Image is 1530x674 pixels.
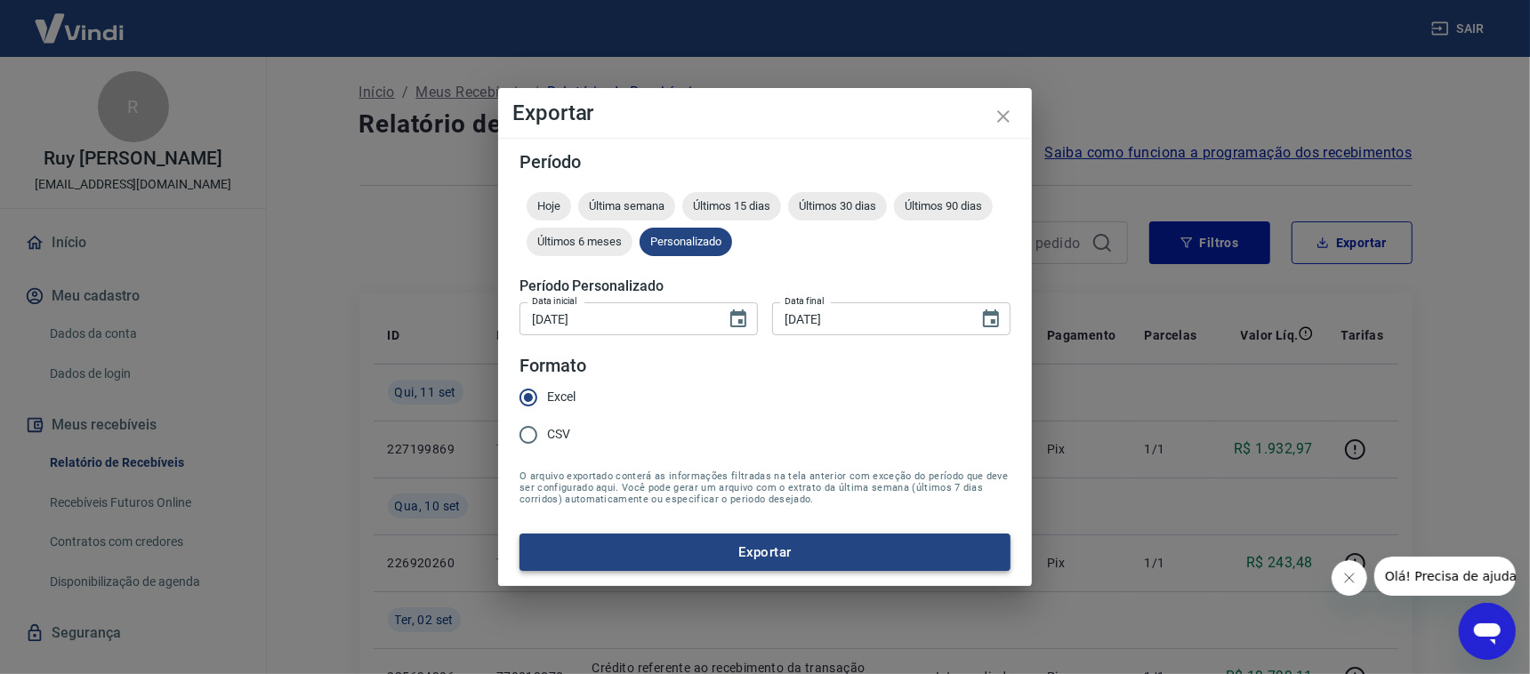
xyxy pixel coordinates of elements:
[894,192,993,221] div: Últimos 90 dias
[640,228,732,256] div: Personalizado
[11,12,149,27] span: Olá! Precisa de ajuda?
[519,302,713,335] input: DD/MM/YYYY
[1459,603,1516,660] iframe: Botão para abrir a janela de mensagens
[578,192,675,221] div: Última semana
[785,294,825,308] label: Data final
[640,235,732,248] span: Personalizado
[547,425,570,444] span: CSV
[519,277,1011,295] h5: Período Personalizado
[527,192,571,221] div: Hoje
[547,388,576,406] span: Excel
[578,199,675,213] span: Última semana
[721,301,756,337] button: Choose date, selected date is 1 de set de 2025
[1374,557,1516,596] iframe: Mensagem da empresa
[788,192,887,221] div: Últimos 30 dias
[682,192,781,221] div: Últimos 15 dias
[973,301,1009,337] button: Choose date, selected date is 18 de set de 2025
[512,102,1018,124] h4: Exportar
[519,353,586,379] legend: Formato
[1332,560,1367,596] iframe: Fechar mensagem
[788,199,887,213] span: Últimos 30 dias
[519,153,1011,171] h5: Período
[982,95,1025,138] button: close
[527,235,632,248] span: Últimos 6 meses
[532,294,577,308] label: Data inicial
[527,199,571,213] span: Hoje
[894,199,993,213] span: Últimos 90 dias
[519,534,1011,571] button: Exportar
[682,199,781,213] span: Últimos 15 dias
[527,228,632,256] div: Últimos 6 meses
[772,302,966,335] input: DD/MM/YYYY
[519,470,1011,505] span: O arquivo exportado conterá as informações filtradas na tela anterior com exceção do período que ...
